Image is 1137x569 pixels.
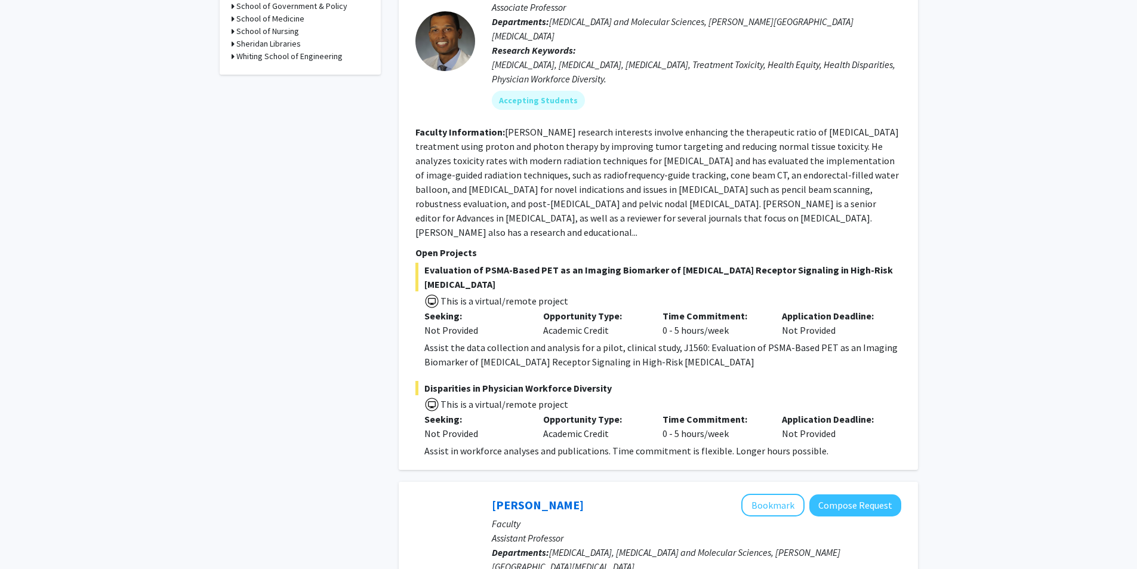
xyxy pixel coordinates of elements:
b: Departments: [492,546,549,558]
b: Faculty Information: [415,126,505,138]
div: 0 - 5 hours/week [654,309,773,337]
p: Application Deadline: [782,309,883,323]
p: Opportunity Type: [543,412,645,426]
p: Time Commitment: [663,309,764,323]
div: Not Provided [424,323,526,337]
p: Application Deadline: [782,412,883,426]
div: Academic Credit [534,309,654,337]
div: Not Provided [424,426,526,441]
span: This is a virtual/remote project [439,398,568,410]
p: Opportunity Type: [543,309,645,323]
h3: Whiting School of Engineering [236,50,343,63]
p: Faculty [492,516,901,531]
span: Evaluation of PSMA-Based PET as an Imaging Biomarker of [MEDICAL_DATA] Receptor Signaling in High... [415,263,901,291]
div: Academic Credit [534,412,654,441]
h3: School of Nursing [236,25,299,38]
p: Time Commitment: [663,412,764,426]
h3: Sheridan Libraries [236,38,301,50]
h3: School of Medicine [236,13,304,25]
p: Assistant Professor [492,531,901,545]
span: [MEDICAL_DATA] and Molecular Sciences, [PERSON_NAME][GEOGRAPHIC_DATA][MEDICAL_DATA] [492,16,853,42]
b: Research Keywords: [492,44,576,56]
div: 0 - 5 hours/week [654,412,773,441]
p: Open Projects [415,245,901,260]
button: Compose Request to Raj Mukherjee [809,494,901,516]
div: [MEDICAL_DATA], [MEDICAL_DATA], [MEDICAL_DATA], Treatment Toxicity, Health Equity, Health Dispari... [492,57,901,86]
button: Add Raj Mukherjee to Bookmarks [741,494,805,516]
b: Departments: [492,16,549,27]
div: Not Provided [773,412,892,441]
p: Seeking: [424,412,526,426]
span: This is a virtual/remote project [439,295,568,307]
iframe: Chat [9,515,51,560]
a: [PERSON_NAME] [492,497,584,512]
span: Disparities in Physician Workforce Diversity [415,381,901,395]
div: Not Provided [773,309,892,337]
div: Assist in workforce analyses and publications. Time commitment is flexible. Longer hours possible. [424,444,901,458]
div: Assist the data collection and analysis for a pilot, clinical study, J1560: Evaluation of PSMA-Ba... [424,340,901,369]
mat-chip: Accepting Students [492,91,585,110]
p: Seeking: [424,309,526,323]
fg-read-more: [PERSON_NAME] research interests involve enhancing the therapeutic ratio of [MEDICAL_DATA] treatm... [415,126,899,238]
